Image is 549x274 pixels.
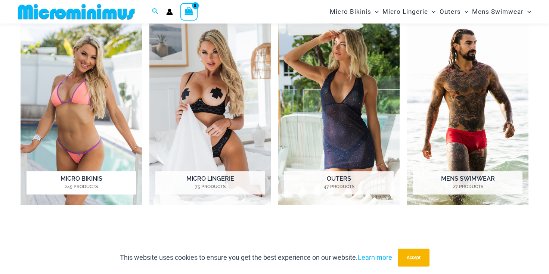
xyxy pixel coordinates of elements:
[461,2,468,21] span: Menu Toggle
[180,3,198,20] a: View Shopping Cart, empty
[278,18,400,205] a: Visit product category Outers
[278,18,400,205] img: Outers
[413,171,522,194] h2: Mens Swimwear
[149,18,271,205] img: Micro Lingerie
[413,183,522,190] mark: 27 Products
[470,2,533,21] a: Mens SwimwearMenu ToggleMenu Toggle
[398,249,429,267] button: Accept
[152,7,159,16] a: Search icon link
[371,2,379,21] span: Menu Toggle
[472,2,524,21] span: Mens Swimwear
[428,2,435,21] span: Menu Toggle
[440,2,461,21] span: Outers
[155,183,265,190] mark: 75 Products
[407,18,528,205] img: Mens Swimwear
[284,171,394,194] h2: Outers
[166,9,173,15] a: Account icon link
[524,2,531,21] span: Menu Toggle
[358,253,392,261] a: Learn more
[327,1,534,22] nav: Site Navigation
[120,252,392,263] p: This website uses cookies to ensure you get the best experience on our website.
[330,2,371,21] span: Micro Bikinis
[328,2,381,21] a: Micro BikinisMenu ToggleMenu Toggle
[21,18,142,205] img: Micro Bikinis
[21,18,142,205] a: Visit product category Micro Bikinis
[438,2,470,21] a: OutersMenu ToggleMenu Toggle
[382,2,428,21] span: Micro Lingerie
[27,171,136,194] h2: Micro Bikinis
[407,18,528,205] a: Visit product category Mens Swimwear
[149,18,271,205] a: Visit product category Micro Lingerie
[155,171,265,194] h2: Micro Lingerie
[27,183,136,190] mark: 245 Products
[15,3,138,20] img: MM SHOP LOGO FLAT
[284,183,394,190] mark: 47 Products
[381,2,437,21] a: Micro LingerieMenu ToggleMenu Toggle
